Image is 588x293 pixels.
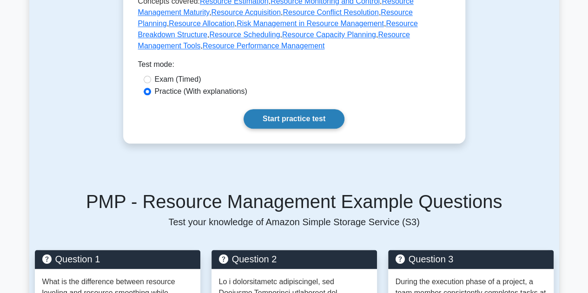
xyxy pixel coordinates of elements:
a: Resource Scheduling [209,31,280,39]
a: Resource Conflict Resolution [283,8,378,16]
h5: PMP - Resource Management Example Questions [35,190,554,213]
a: Resource Performance Management [203,42,324,50]
label: Practice (With explanations) [155,86,247,97]
label: Exam (Timed) [155,74,201,85]
h5: Question 2 [219,254,370,265]
div: Test mode: [138,59,450,74]
a: Resource Capacity Planning [282,31,376,39]
h5: Question 1 [42,254,193,265]
a: Resource Allocation [169,20,234,27]
p: Test your knowledge of Amazon Simple Storage Service (S3) [35,216,554,228]
h5: Question 3 [396,254,546,265]
a: Resource Acquisition [211,8,281,16]
a: Start practice test [244,109,344,129]
a: Risk Management in Resource Management [237,20,384,27]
